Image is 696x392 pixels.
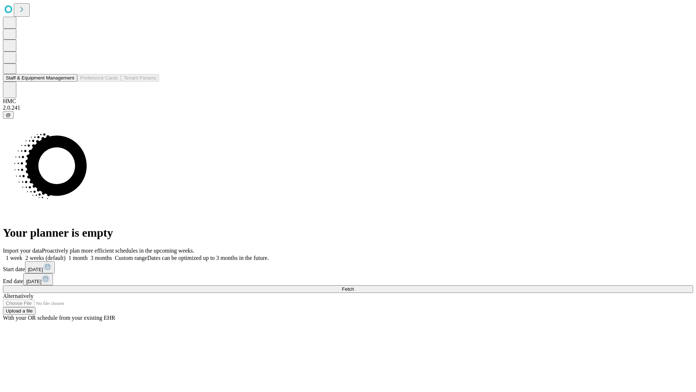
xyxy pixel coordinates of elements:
span: Custom range [115,255,147,261]
span: Alternatively [3,293,33,299]
span: [DATE] [28,267,43,272]
span: 2 weeks (default) [25,255,66,261]
span: Proactively plan more efficient schedules in the upcoming weeks. [42,248,194,254]
span: Fetch [342,286,354,292]
div: 2.0.241 [3,105,693,111]
span: With your OR schedule from your existing EHR [3,315,115,321]
button: Tenant Params [121,74,159,82]
button: Fetch [3,285,693,293]
span: [DATE] [26,279,41,284]
button: @ [3,111,14,119]
div: HMC [3,98,693,105]
button: [DATE] [23,273,53,285]
button: Staff & Equipment Management [3,74,77,82]
button: Preference Cards [77,74,121,82]
span: Import your data [3,248,42,254]
span: Dates can be optimized up to 3 months in the future. [147,255,269,261]
div: End date [3,273,693,285]
button: [DATE] [25,261,55,273]
span: 1 week [6,255,22,261]
h1: Your planner is empty [3,226,693,240]
span: @ [6,112,11,118]
div: Start date [3,261,693,273]
span: 1 month [69,255,88,261]
button: Upload a file [3,307,36,315]
span: 3 months [91,255,112,261]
